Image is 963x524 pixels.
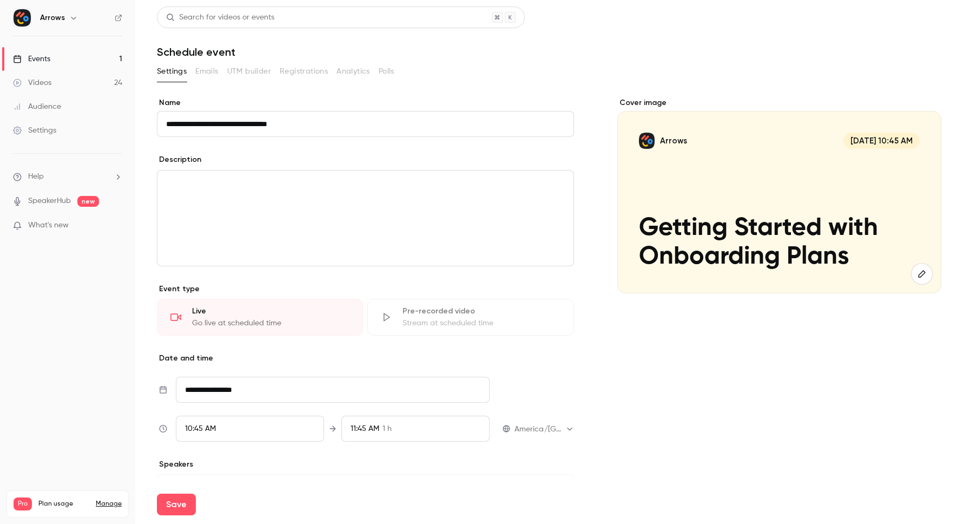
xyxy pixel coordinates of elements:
[341,416,490,442] div: To
[157,45,941,58] h1: Schedule event
[13,171,122,182] li: help-dropdown-opener
[13,125,56,136] div: Settings
[379,66,394,77] span: Polls
[351,425,379,433] span: 11:45 AM
[843,133,920,149] span: [DATE] 10:45 AM
[192,306,349,317] div: Live
[280,66,328,77] span: Registrations
[157,299,363,336] div: LiveGo live at scheduled time
[157,494,196,515] button: Save
[195,66,218,77] span: Emails
[28,171,44,182] span: Help
[28,195,71,207] a: SpeakerHub
[157,97,574,108] label: Name
[639,133,655,149] img: Getting Started with Onboarding Plans
[515,424,574,435] div: America/[GEOGRAPHIC_DATA]
[227,66,271,77] span: UTM builder
[13,54,50,64] div: Events
[639,214,920,272] p: Getting Started with Onboarding Plans
[185,425,216,433] span: 10:45 AM
[14,497,32,510] span: Pro
[157,353,574,364] p: Date and time
[157,284,574,294] p: Event type
[157,459,574,470] p: Speakers
[157,154,201,165] label: Description
[403,318,560,329] div: Stream at scheduled time
[28,220,69,231] span: What's new
[660,135,687,146] p: Arrows
[176,377,489,403] input: Tue, Feb 17, 2026
[77,196,99,207] span: new
[14,9,31,27] img: Arrows
[13,77,51,88] div: Videos
[13,101,61,112] div: Audience
[617,97,941,108] label: Cover image
[382,423,392,435] span: 1 h
[96,500,122,508] a: Manage
[367,299,573,336] div: Pre-recorded videoStream at scheduled time
[38,500,89,508] span: Plan usage
[192,318,349,329] div: Go live at scheduled time
[403,306,560,317] div: Pre-recorded video
[40,12,65,23] h6: Arrows
[157,171,573,266] div: editor
[157,170,574,266] section: description
[176,416,324,442] div: From
[109,221,122,231] iframe: Noticeable Trigger
[166,12,274,23] div: Search for videos or events
[337,66,370,77] span: Analytics
[157,63,187,80] button: Settings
